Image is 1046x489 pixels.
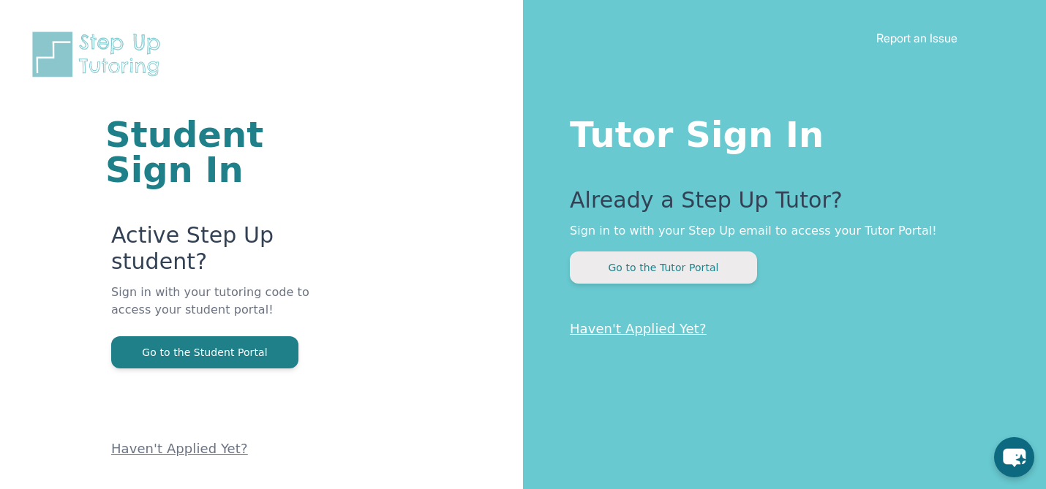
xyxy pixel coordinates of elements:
[570,111,987,152] h1: Tutor Sign In
[570,260,757,274] a: Go to the Tutor Portal
[111,222,347,284] p: Active Step Up student?
[876,31,957,45] a: Report an Issue
[29,29,170,80] img: Step Up Tutoring horizontal logo
[105,117,347,187] h1: Student Sign In
[570,321,707,336] a: Haven't Applied Yet?
[111,284,347,336] p: Sign in with your tutoring code to access your student portal!
[570,187,987,222] p: Already a Step Up Tutor?
[994,437,1034,477] button: chat-button
[111,336,298,368] button: Go to the Student Portal
[111,441,248,456] a: Haven't Applied Yet?
[570,251,757,284] button: Go to the Tutor Portal
[570,222,987,240] p: Sign in to with your Step Up email to access your Tutor Portal!
[111,345,298,359] a: Go to the Student Portal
